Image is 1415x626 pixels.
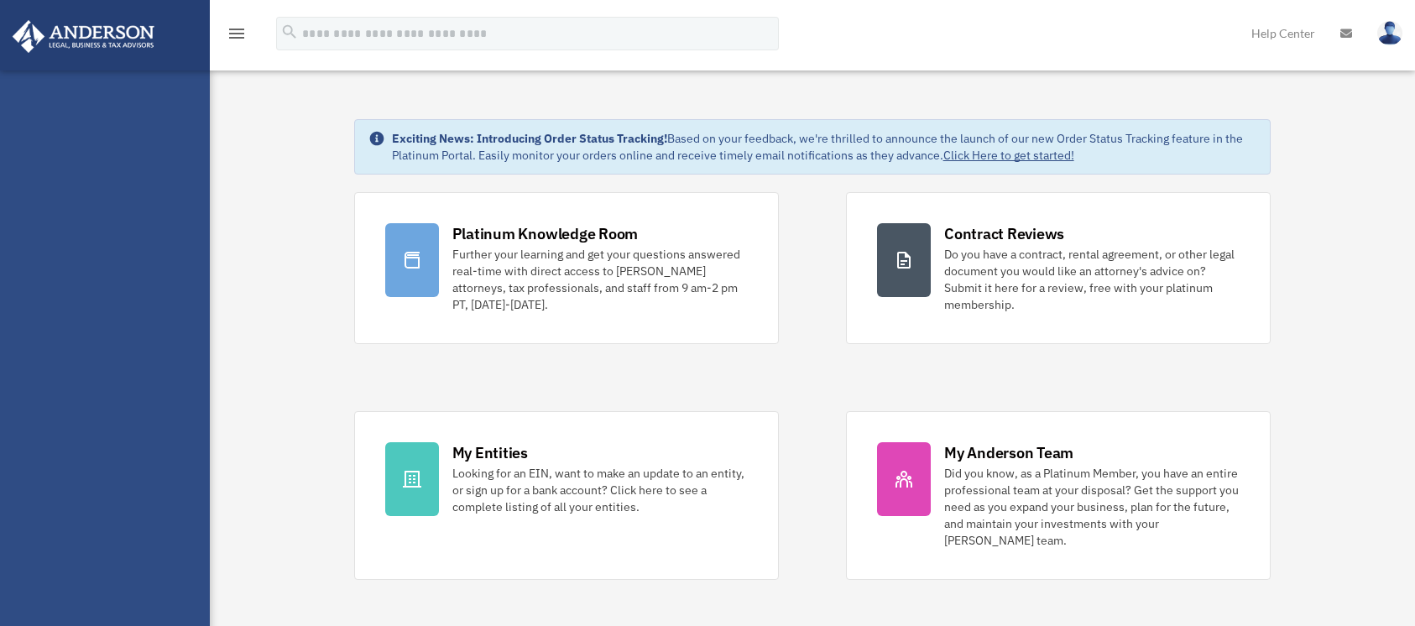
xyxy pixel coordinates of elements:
div: Based on your feedback, we're thrilled to announce the launch of our new Order Status Tracking fe... [392,130,1257,164]
img: User Pic [1377,21,1402,45]
i: search [280,23,299,41]
a: Contract Reviews Do you have a contract, rental agreement, or other legal document you would like... [846,192,1271,344]
div: Further your learning and get your questions answered real-time with direct access to [PERSON_NAM... [452,246,748,313]
a: Platinum Knowledge Room Further your learning and get your questions answered real-time with dire... [354,192,779,344]
div: Platinum Knowledge Room [452,223,639,244]
a: My Anderson Team Did you know, as a Platinum Member, you have an entire professional team at your... [846,411,1271,580]
a: My Entities Looking for an EIN, want to make an update to an entity, or sign up for a bank accoun... [354,411,779,580]
div: My Anderson Team [944,442,1073,463]
div: My Entities [452,442,528,463]
img: Anderson Advisors Platinum Portal [8,20,159,53]
div: Contract Reviews [944,223,1064,244]
div: Looking for an EIN, want to make an update to an entity, or sign up for a bank account? Click her... [452,465,748,515]
strong: Exciting News: Introducing Order Status Tracking! [392,131,667,146]
i: menu [227,23,247,44]
a: menu [227,29,247,44]
div: Did you know, as a Platinum Member, you have an entire professional team at your disposal? Get th... [944,465,1240,549]
div: Do you have a contract, rental agreement, or other legal document you would like an attorney's ad... [944,246,1240,313]
a: Click Here to get started! [943,148,1074,163]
